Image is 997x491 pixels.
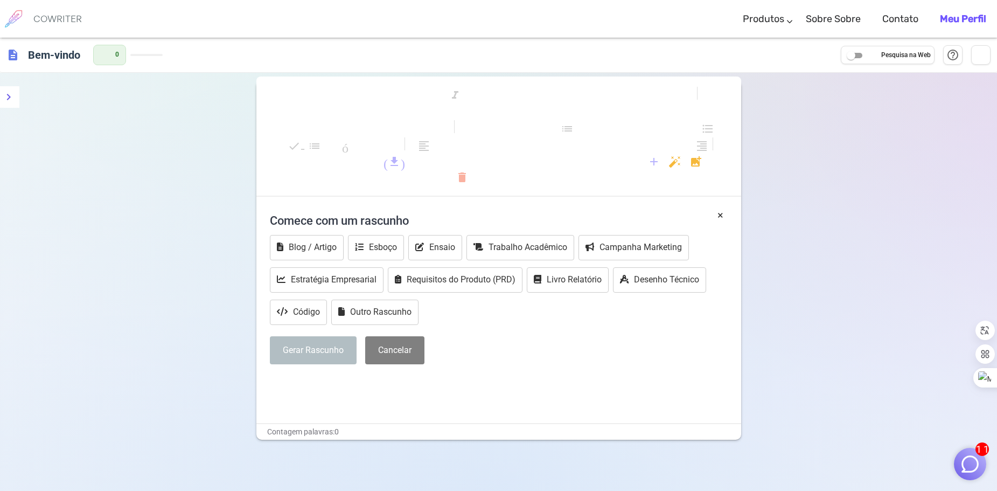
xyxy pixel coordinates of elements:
[743,3,784,35] a: Produtos
[940,13,986,25] b: Meu Perfil
[940,3,986,35] a: Meu Perfil
[431,105,587,117] span: olhares_dois
[943,45,963,65] button: Help & Shortcuts
[417,140,430,153] span: format_align_left
[882,3,918,35] a: Contato
[408,235,462,260] button: Ensaio
[24,44,85,66] h6: Click to edit title
[438,140,687,153] span: format_ align_center
[954,448,986,480] button: 1 1
[578,235,689,260] button: Campanha Marketing
[256,424,741,440] div: Contagem palavras: 0
[595,105,711,117] span: olhares_3
[717,208,723,223] button: ×
[270,300,327,325] button: Código
[466,235,574,260] button: Trabalho Acadêmico
[946,49,959,61] span: help_outline
[806,3,861,35] a: Sobre sobre
[388,267,522,293] button: Requisitos do Produto (PRD)
[329,140,400,153] span: código
[974,49,987,61] span: pastinha
[270,235,344,260] button: Blog / Artigo
[695,140,708,153] span: format_align_right
[971,45,991,65] button: Manage Documents
[580,155,660,168] span: post_ add
[288,140,321,153] span: check- list
[456,171,549,184] span: delete_ sweep
[960,454,980,474] img: Close chat
[881,50,931,61] span: Pesquisa na Web
[115,50,119,60] span: 0
[294,105,423,117] span: olhares_um
[413,155,571,168] span: content_ copy
[303,155,405,168] span: baixar (download)
[975,442,989,456] span: 1 1
[527,267,609,293] button: Livro Relatório
[467,122,693,135] span: format_ list_ numbered
[33,14,82,24] h6: COWRITER
[613,267,706,293] button: Desenho Técnico
[291,122,450,135] span: format_ quote
[365,336,424,365] button: Cancelar
[348,235,404,260] button: Esboço
[668,155,681,168] span: auto_fix_high
[6,49,19,61] span: description
[701,122,714,135] span: format_list_bulleted
[270,267,384,293] button: Estratégia Empresarial
[449,89,462,102] span: format_italic
[100,49,113,61] span: auto_incrível
[470,89,693,102] span: format_ sublinhado
[270,208,728,233] h4: Comece com um rascunho
[270,336,357,365] button: Gerar Rascunho
[689,155,702,168] span: add_photo_alternate
[331,300,419,325] button: Outro Rascunho
[295,89,441,102] span: format_ bold
[866,49,879,62] span: linguagem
